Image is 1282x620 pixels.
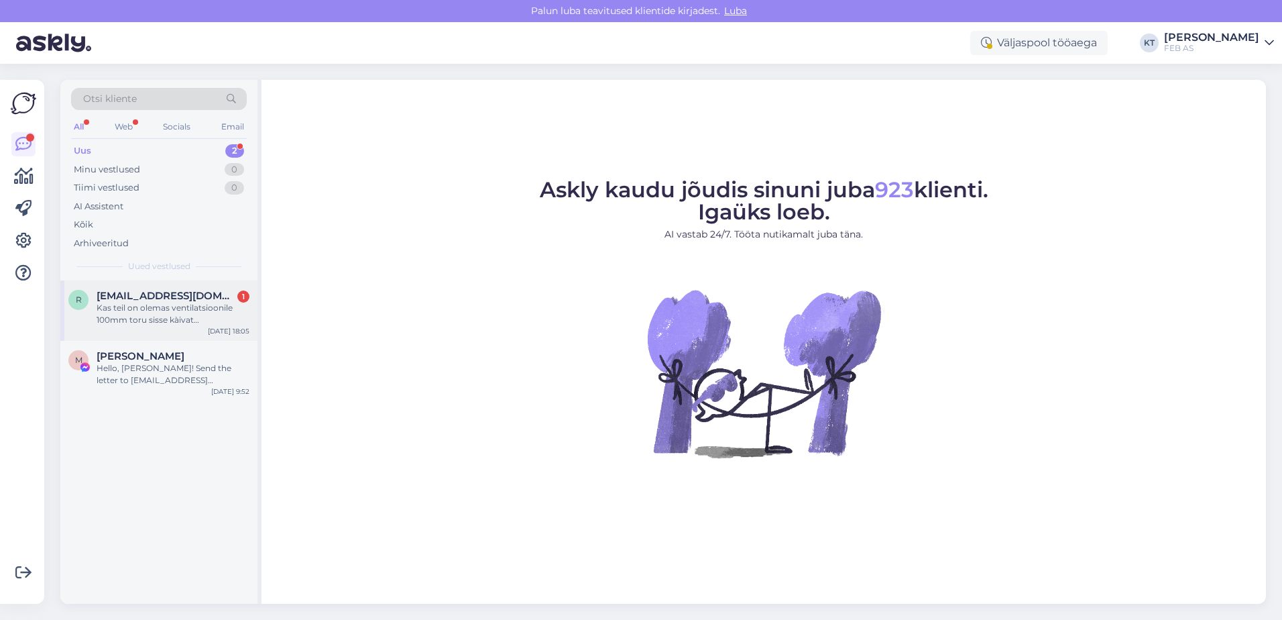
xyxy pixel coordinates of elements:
[1164,43,1259,54] div: FEB AS
[74,144,91,158] div: Uus
[237,291,249,303] div: 1
[83,92,137,106] span: Otsi kliente
[97,290,236,302] span: riho.jyrvetson@gmail.com
[211,386,249,397] div: [DATE] 9:52
[720,5,751,17] span: Luba
[875,176,914,203] span: 923
[112,118,135,136] div: Web
[97,362,249,386] div: Hello, [PERSON_NAME]! Send the letter to [EMAIL_ADDRESS][DOMAIN_NAME]. From there it will be forw...
[160,118,193,136] div: Socials
[225,144,244,158] div: 2
[74,163,140,176] div: Minu vestlused
[76,295,82,305] span: r
[128,260,190,272] span: Uued vestlused
[97,350,184,362] span: Malcolm Pan
[97,302,249,326] div: Kas teil on olemas ventilatsioonile 100mm toru sisse kàivat tagasilòógiklappi ja mis maksab? Nàit...
[643,252,884,494] img: No Chat active
[225,163,244,176] div: 0
[74,218,93,231] div: Kõik
[970,31,1108,55] div: Väljaspool tööaega
[1164,32,1274,54] a: [PERSON_NAME]FEB AS
[219,118,247,136] div: Email
[75,355,82,365] span: M
[11,91,36,116] img: Askly Logo
[540,227,988,242] p: AI vastab 24/7. Tööta nutikamalt juba täna.
[225,181,244,195] div: 0
[71,118,86,136] div: All
[74,237,129,250] div: Arhiveeritud
[74,181,139,195] div: Tiimi vestlused
[1140,34,1159,52] div: KT
[74,200,123,213] div: AI Assistent
[208,326,249,336] div: [DATE] 18:05
[540,176,988,225] span: Askly kaudu jõudis sinuni juba klienti. Igaüks loeb.
[1164,32,1259,43] div: [PERSON_NAME]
